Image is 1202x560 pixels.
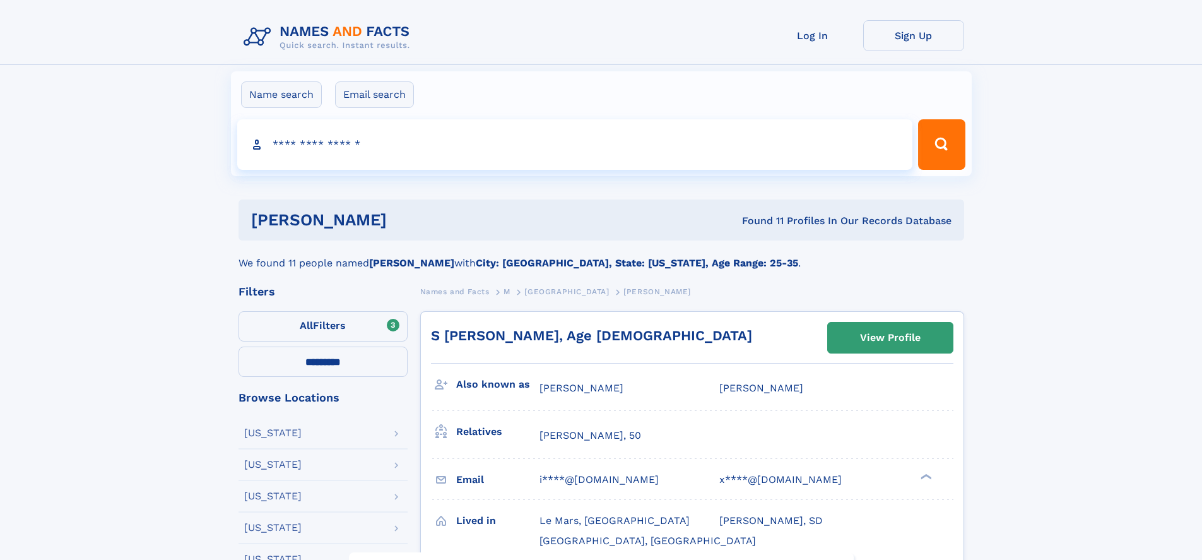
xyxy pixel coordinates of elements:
[504,287,510,296] span: M
[456,510,539,532] h3: Lived in
[476,257,798,269] b: City: [GEOGRAPHIC_DATA], State: [US_STATE], Age Range: 25-35
[539,515,690,527] span: Le Mars, [GEOGRAPHIC_DATA]
[539,535,756,547] span: [GEOGRAPHIC_DATA], [GEOGRAPHIC_DATA]
[504,283,510,299] a: M
[244,523,302,533] div: [US_STATE]
[762,20,863,51] a: Log In
[539,382,623,394] span: [PERSON_NAME]
[241,81,322,108] label: Name search
[239,286,408,297] div: Filters
[251,212,565,228] h1: [PERSON_NAME]
[239,392,408,403] div: Browse Locations
[239,20,420,54] img: Logo Names and Facts
[369,257,454,269] b: [PERSON_NAME]
[239,311,408,342] label: Filters
[828,323,953,353] a: View Profile
[456,374,539,395] h3: Also known as
[860,323,921,352] div: View Profile
[863,20,964,51] a: Sign Up
[431,328,752,343] a: S [PERSON_NAME], Age [DEMOGRAPHIC_DATA]
[244,428,302,438] div: [US_STATE]
[244,460,302,470] div: [US_STATE]
[456,469,539,491] h3: Email
[564,214,952,228] div: Found 11 Profiles In Our Records Database
[456,421,539,443] h3: Relatives
[237,119,913,170] input: search input
[420,283,490,299] a: Names and Facts
[524,287,609,296] span: [GEOGRAPHIC_DATA]
[239,241,964,271] div: We found 11 people named with .
[623,287,691,296] span: [PERSON_NAME]
[335,81,414,108] label: Email search
[539,429,641,443] a: [PERSON_NAME], 50
[524,283,609,299] a: [GEOGRAPHIC_DATA]
[719,382,803,394] span: [PERSON_NAME]
[918,119,965,170] button: Search Button
[719,515,823,527] span: [PERSON_NAME], SD
[244,491,302,501] div: [US_STATE]
[300,319,313,331] span: All
[917,472,933,480] div: ❯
